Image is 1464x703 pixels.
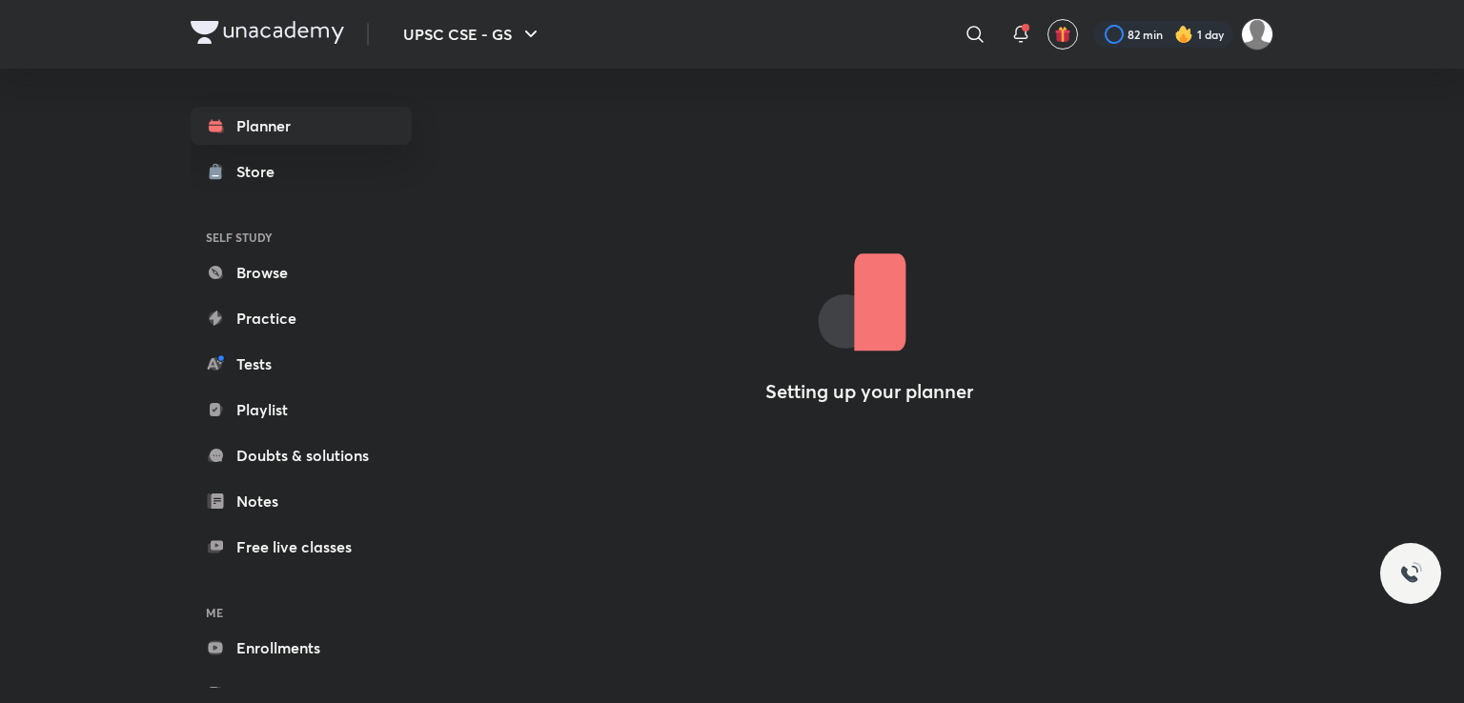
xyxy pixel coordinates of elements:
h6: SELF STUDY [191,221,412,253]
a: Company Logo [191,21,344,49]
img: saarthak [1241,18,1273,50]
img: streak [1174,25,1193,44]
a: Browse [191,253,412,291]
img: Company Logo [191,21,344,44]
button: UPSC CSE - GS [392,15,554,53]
img: avatar [1054,26,1071,43]
div: Store [236,160,286,183]
h6: ME [191,596,412,629]
a: Notes [191,482,412,520]
button: avatar [1047,19,1078,50]
a: Practice [191,299,412,337]
a: Planner [191,107,412,145]
a: Playlist [191,391,412,429]
a: Doubts & solutions [191,436,412,474]
img: ttu [1399,562,1422,585]
h4: Setting up your planner [765,380,973,403]
a: Store [191,152,412,191]
a: Tests [191,345,412,383]
a: Free live classes [191,528,412,566]
a: Enrollments [191,629,412,667]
